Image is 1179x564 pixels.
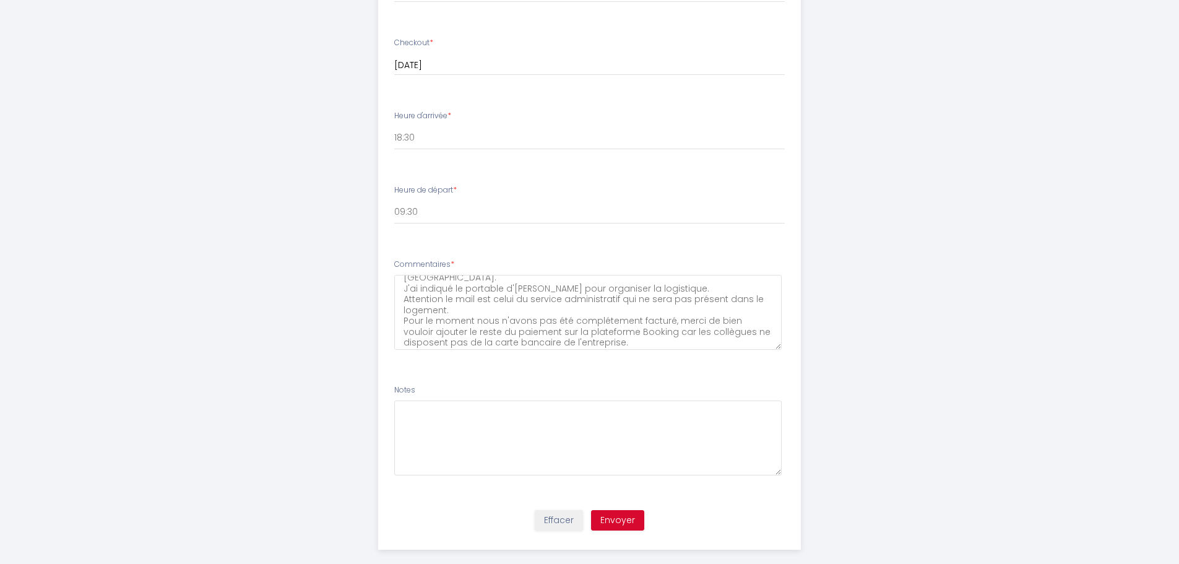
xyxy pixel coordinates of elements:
[394,37,433,49] label: Checkout
[591,510,644,531] button: Envoyer
[394,259,454,271] label: Commentaires
[535,510,583,531] button: Effacer
[394,184,457,196] label: Heure de départ
[394,110,451,122] label: Heure d'arrivée
[394,384,415,396] label: Notes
